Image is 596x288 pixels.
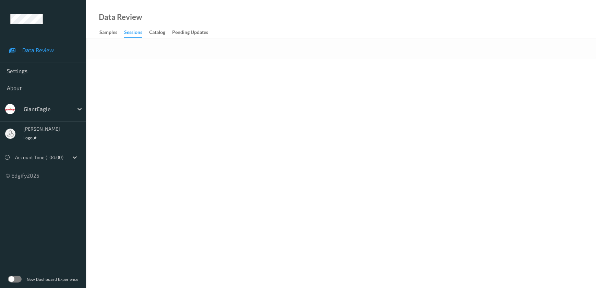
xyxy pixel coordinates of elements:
a: Catalog [149,28,172,37]
div: Sessions [124,29,142,38]
a: Sessions [124,28,149,38]
div: Samples [99,29,117,37]
div: Pending Updates [172,29,208,37]
a: Pending Updates [172,28,215,37]
div: Data Review [99,14,142,21]
a: Samples [99,28,124,37]
div: Catalog [149,29,165,37]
